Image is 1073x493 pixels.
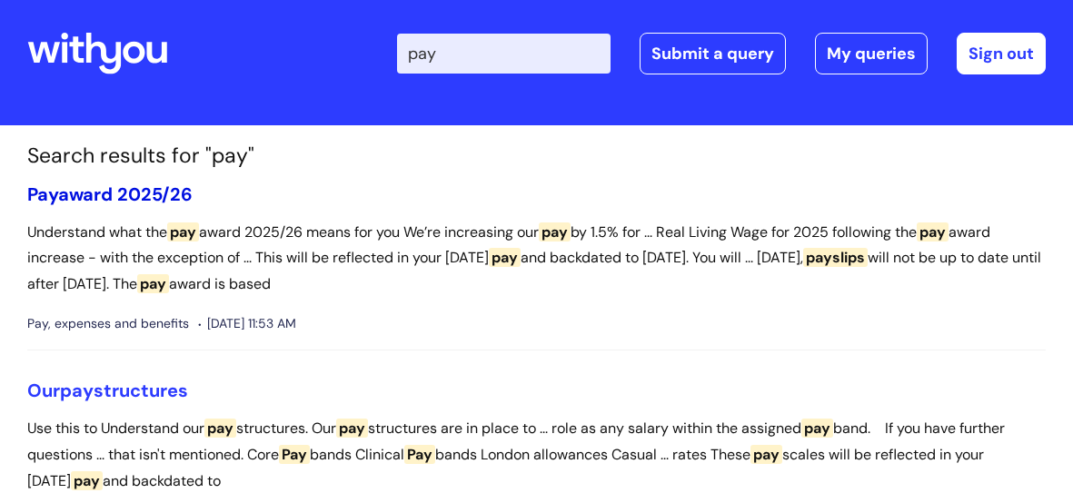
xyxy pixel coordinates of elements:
span: pay [167,222,199,242]
a: Sign out [957,33,1046,74]
span: pay [60,379,94,402]
span: payslips [803,248,868,267]
span: pay [489,248,521,267]
span: pay [71,471,103,490]
span: pay [539,222,571,242]
span: Pay [27,182,58,206]
span: pay [917,222,949,242]
span: Pay, expenses and benefits [27,312,189,335]
div: | - [397,33,1046,74]
span: Pay [279,445,310,464]
span: pay [801,419,833,438]
a: My queries [815,33,928,74]
a: Payaward 2025/26 [27,182,193,206]
a: Ourpaystructures [27,379,188,402]
span: pay [336,419,368,438]
span: Pay [404,445,435,464]
input: Search [397,34,611,74]
span: pay [137,274,169,293]
span: pay [204,419,236,438]
p: Understand what the award 2025/26 means for you We’re increasing our by 1.5% for ... Real Living ... [27,220,1046,298]
span: [DATE] 11:53 AM [198,312,296,335]
a: Submit a query [640,33,786,74]
h1: Search results for "pay" [27,143,1046,169]
span: pay [750,445,782,464]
